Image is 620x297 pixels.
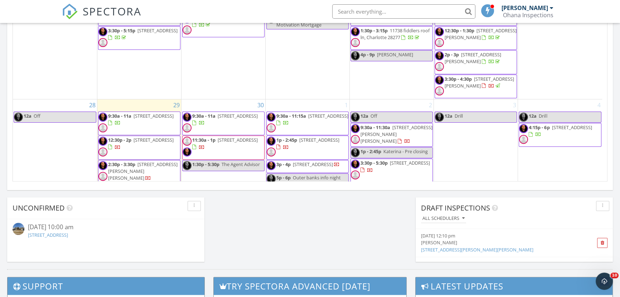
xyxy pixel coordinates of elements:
[435,26,517,50] a: 12:30p - 1:30p [STREET_ADDRESS][PERSON_NAME]
[267,123,276,132] img: default-user-f0147aede5fd5fa78ca7ade42f37bd4542148d508eef1c3d3ea960f66861d68b.jpg
[422,216,465,221] div: All schedulers
[98,27,107,36] img: img_7436.jpg
[360,27,388,34] span: 1:30p - 3:15p
[360,124,432,144] span: [STREET_ADDRESS][PERSON_NAME][PERSON_NAME]
[83,4,141,19] span: SPECTORA
[519,123,601,147] a: 4:15p - 6p [STREET_ADDRESS]
[529,124,549,131] span: 4:15p - 6p
[519,124,528,133] img: img_7436.jpg
[34,113,40,119] span: Off
[519,113,528,122] img: img_7436.jpg
[172,99,181,111] a: Go to September 29, 2025
[421,261,576,282] a: [DATE] 5:42 pm [PERSON_NAME] [STREET_ADDRESS]
[108,161,178,181] span: [STREET_ADDRESS][PERSON_NAME][PERSON_NAME]
[98,123,107,132] img: default-user-f0147aede5fd5fa78ca7ade42f37bd4542148d508eef1c3d3ea960f66861d68b.jpg
[596,273,613,290] iframe: Intercom live chat
[435,38,444,47] img: default-user-f0147aede5fd5fa78ca7ade42f37bd4542148d508eef1c3d3ea960f66861d68b.jpg
[435,51,444,60] img: img_7436.jpg
[98,26,180,50] a: 3:30p - 5:15p [STREET_ADDRESS]
[435,75,517,98] a: 3:30p - 4:30p [STREET_ADDRESS][PERSON_NAME]
[343,99,349,111] a: Go to October 1, 2025
[360,51,375,58] span: 4p - 9p
[351,27,360,36] img: img_7436.jpg
[183,147,192,156] img: img_7436.jpg
[276,14,342,28] span: Properties = Profits - Motivation Mortgage
[214,277,406,295] h3: Try spectora advanced [DATE]
[351,160,360,169] img: img_7436.jpg
[13,223,24,235] img: streetview
[108,113,174,126] a: 9:30a - 11a [STREET_ADDRESS]
[182,13,265,37] a: 12:30p - 1:30p [STREET_ADDRESS]
[13,223,199,240] a: [DATE] 10:00 am [STREET_ADDRESS]
[265,99,349,185] td: Go to October 1, 2025
[512,99,518,111] a: Go to October 3, 2025
[276,137,339,150] a: 1p - 2:45p [STREET_ADDRESS]
[351,38,360,47] img: default-user-f0147aede5fd5fa78ca7ade42f37bd4542148d508eef1c3d3ea960f66861d68b.jpg
[351,51,360,60] img: img_7436.jpg
[445,76,472,82] span: 3:30p - 4:30p
[88,99,97,111] a: Go to September 28, 2025
[192,137,215,143] span: 11:30a - 1p
[351,148,360,157] img: img_7436.jpg
[308,113,348,119] span: [STREET_ADDRESS]
[183,25,192,34] img: default-user-f0147aede5fd5fa78ca7ade42f37bd4542148d508eef1c3d3ea960f66861d68b.jpg
[421,239,576,246] div: [PERSON_NAME]
[350,159,433,182] a: 3:30p - 5:30p [STREET_ADDRESS]
[14,113,23,122] img: img_7436.jpg
[416,277,612,295] h3: Latest Updates
[360,27,430,41] span: 11738 fiddlers roof ln, Charlotte 28277
[183,123,192,132] img: default-user-f0147aede5fd5fa78ca7ade42f37bd4542148d508eef1c3d3ea960f66861d68b.jpg
[276,174,291,181] span: 5p - 6p
[108,113,131,119] span: 9:30a - 11a
[98,38,107,47] img: default-user-f0147aede5fd5fa78ca7ade42f37bd4542148d508eef1c3d3ea960f66861d68b.jpg
[610,273,619,278] span: 10
[421,246,533,253] a: [STREET_ADDRESS][PERSON_NAME][PERSON_NAME]
[502,4,548,11] div: [PERSON_NAME]
[360,113,368,119] span: 12a
[351,113,360,122] img: img_7436.jpg
[267,161,276,170] img: img_7436.jpg
[182,136,265,159] a: 11:30a - 1p [STREET_ADDRESS]
[108,137,174,150] a: 12:30p - 2p [STREET_ADDRESS]
[108,161,135,168] span: 2:30p - 3:30p
[218,137,258,143] span: [STREET_ADDRESS]
[421,203,490,213] span: Draft Inspections
[539,113,547,119] span: Drill
[596,99,602,111] a: Go to October 4, 2025
[98,147,107,156] img: default-user-f0147aede5fd5fa78ca7ade42f37bd4542148d508eef1c3d3ea960f66861d68b.jpg
[518,99,602,185] td: Go to October 4, 2025
[134,113,174,119] span: [STREET_ADDRESS]
[350,123,433,147] a: 9:30a - 11:30a [STREET_ADDRESS][PERSON_NAME][PERSON_NAME]
[192,161,219,168] span: 1:30p - 5:30p
[13,99,97,185] td: Go to September 28, 2025
[455,113,463,119] span: Drill
[276,137,297,143] span: 1p - 2:45p
[445,51,501,65] a: 2p - 3p [STREET_ADDRESS][PERSON_NAME]
[529,113,537,119] span: 12a
[192,113,258,126] a: 9:30a - 11a [STREET_ADDRESS]
[222,161,260,168] span: The Agent Advisor
[218,113,258,119] span: [STREET_ADDRESS]
[28,223,183,232] div: [DATE] 10:00 am
[267,174,276,183] img: img_7436.jpg
[370,113,377,119] span: Off
[266,112,349,135] a: 9:30a - 11:15a [STREET_ADDRESS]
[360,160,388,166] span: 3:30p - 5:30p
[62,4,78,19] img: The Best Home Inspection Software - Spectora
[435,86,444,95] img: default-user-f0147aede5fd5fa78ca7ade42f37bd4542148d508eef1c3d3ea960f66861d68b.jpg
[137,27,178,34] span: [STREET_ADDRESS]
[276,113,348,126] a: 9:30a - 11:15a [STREET_ADDRESS]
[267,137,276,146] img: img_7436.jpg
[390,160,430,166] span: [STREET_ADDRESS]
[276,161,291,168] span: 3p - 4p
[421,261,576,268] div: [DATE] 5:42 pm
[182,112,265,135] a: 9:30a - 11a [STREET_ADDRESS]
[256,99,265,111] a: Go to September 30, 2025
[360,124,390,131] span: 9:30a - 11:30a
[183,161,192,170] img: img_7436.jpg
[192,137,258,150] a: 11:30a - 1p [STREET_ADDRESS]
[351,124,360,133] img: img_7436.jpg
[28,232,68,238] a: [STREET_ADDRESS]
[377,51,413,58] span: [PERSON_NAME]
[350,26,433,50] a: 1:30p - 3:15p 11738 fiddlers roof ln, Charlotte 28277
